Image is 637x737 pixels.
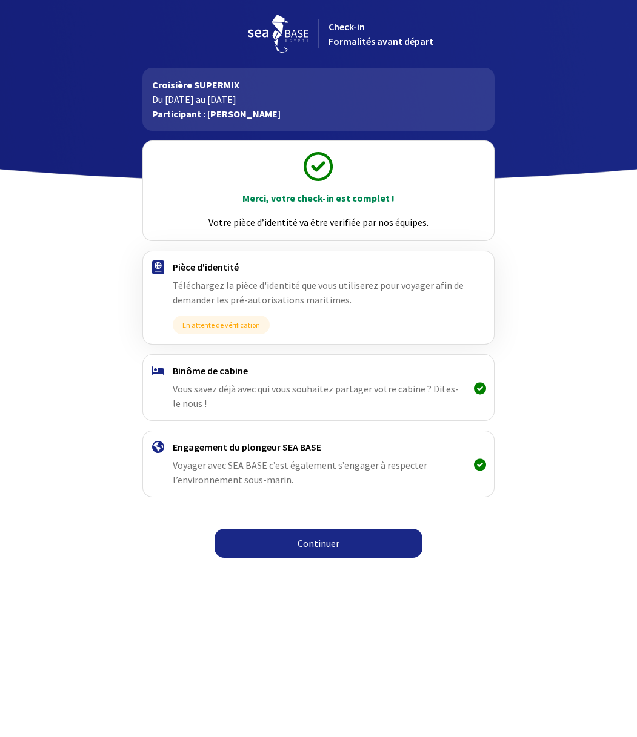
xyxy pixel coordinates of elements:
[173,365,464,377] h4: Binôme de cabine
[152,441,164,453] img: engagement.svg
[173,441,464,453] h4: Engagement du plongeur SEA BASE
[173,316,270,334] span: En attente de vérification
[173,459,427,486] span: Voyager avec SEA BASE c’est également s’engager à respecter l’environnement sous-marin.
[329,21,433,47] span: Check-in Formalités avant départ
[152,107,485,121] p: Participant : [PERSON_NAME]
[152,366,164,375] img: binome.svg
[154,191,483,205] p: Merci, votre check-in est complet !
[215,529,422,558] a: Continuer
[173,383,459,409] span: Vous savez déjà avec qui vous souhaitez partager votre cabine ? Dites-le nous !
[152,260,164,274] img: passport.svg
[173,279,464,306] span: Téléchargez la pièce d'identité que vous utiliserez pour voyager afin de demander les pré-autoris...
[173,261,464,273] h4: Pièce d'identité
[154,215,483,230] p: Votre pièce d’identité va être verifiée par nos équipes.
[152,92,485,107] p: Du [DATE] au [DATE]
[248,15,308,53] img: logo_seabase.svg
[152,78,485,92] p: Croisière SUPERMIX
